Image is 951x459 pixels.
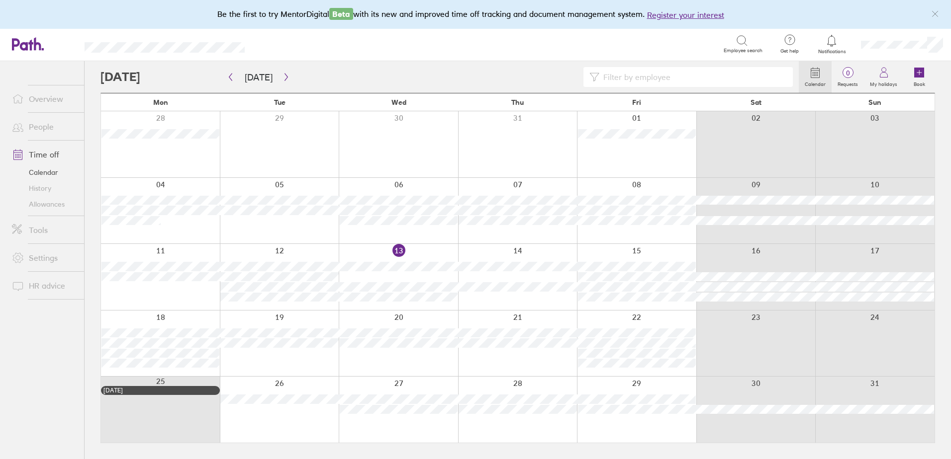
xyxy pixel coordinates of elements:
span: Mon [153,98,168,106]
a: Notifications [816,34,848,55]
label: Book [908,78,931,87]
a: Book [903,61,935,93]
a: 0Requests [832,61,864,93]
span: Thu [511,98,524,106]
a: People [4,117,84,137]
span: Wed [391,98,406,106]
span: Employee search [724,48,762,54]
span: Fri [632,98,641,106]
span: Notifications [816,49,848,55]
button: Register your interest [647,9,724,21]
button: [DATE] [237,69,281,85]
a: Time off [4,145,84,164]
span: Tue [274,98,285,106]
label: My holidays [864,78,903,87]
a: Allowances [4,196,84,212]
a: My holidays [864,61,903,93]
span: Sat [751,98,761,106]
a: Calendar [799,61,832,93]
div: Be the first to try MentorDigital with its new and improved time off tracking and document manage... [217,8,734,21]
span: Sun [868,98,881,106]
span: 0 [832,69,864,77]
a: Tools [4,220,84,240]
a: Overview [4,89,84,109]
input: Filter by employee [599,68,787,86]
a: History [4,180,84,196]
label: Calendar [799,78,832,87]
a: HR advice [4,276,84,296]
a: Settings [4,248,84,268]
span: Get help [773,48,806,54]
div: [DATE] [103,387,217,394]
label: Requests [832,78,864,87]
a: Calendar [4,164,84,180]
div: Search [272,39,297,48]
span: Beta [329,8,353,20]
